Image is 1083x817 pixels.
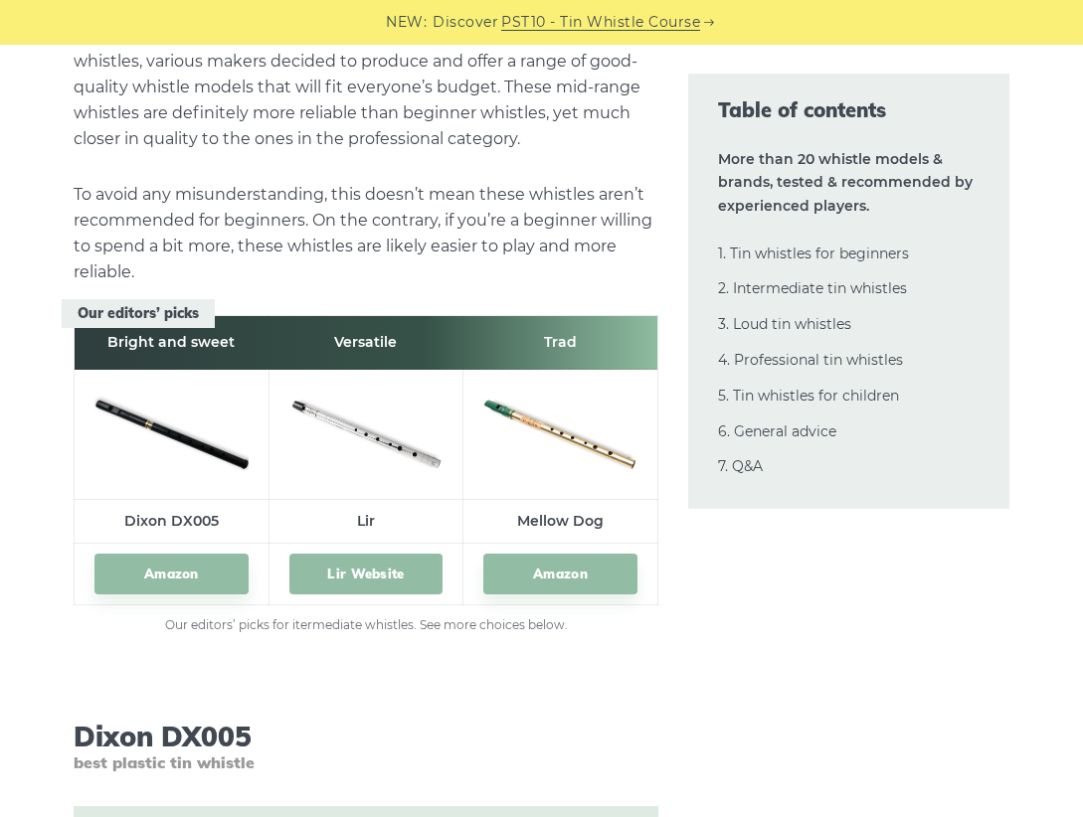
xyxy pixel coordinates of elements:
img: Mellow Dog Tin Whistle Preview [483,380,637,482]
th: Versatile [269,316,463,370]
a: 6. General advice [718,422,836,440]
a: PST10 - Tin Whistle Course [501,11,700,34]
a: 7. Q&A [718,457,763,475]
a: Amazon [94,554,249,594]
a: Lir Website [289,554,444,594]
a: 4. Professional tin whistles [718,351,903,369]
span: Our editors’ picks [62,299,215,328]
strong: More than 20 whistle models & brands, tested & recommended by experienced players. [718,150,973,216]
a: 2. Intermediate tin whistles [718,279,907,297]
a: 1. Tin whistles for beginners [718,245,909,262]
td: Mellow Dog [463,499,658,543]
h3: Dixon DX005 [74,720,658,772]
p: Since there has always been a gap between entry-level and professional whistles, various makers d... [74,23,658,152]
a: 3. Loud tin whistles [718,315,851,333]
span: NEW: [386,11,427,34]
figcaption: Our editors’ picks for itermediate whistles. See more choices below. [74,615,658,635]
span: Table of contents [718,96,980,124]
td: Dixon DX005 [75,499,270,543]
td: Lir [269,499,463,543]
img: Lir Tin Whistle Preview [289,380,444,482]
th: Bright and sweet [75,316,270,370]
a: 5. Tin whistles for children [718,387,899,405]
span: Discover [433,11,498,34]
th: Trad [463,316,658,370]
p: To avoid any misunderstanding, this doesn’t mean these whistles aren’t recommended for beginners.... [74,182,658,285]
a: Amazon [483,554,637,594]
img: Tony Dixon DX005 Tin Whistle Preview [94,380,249,482]
span: best plastic tin whistle [74,753,658,772]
